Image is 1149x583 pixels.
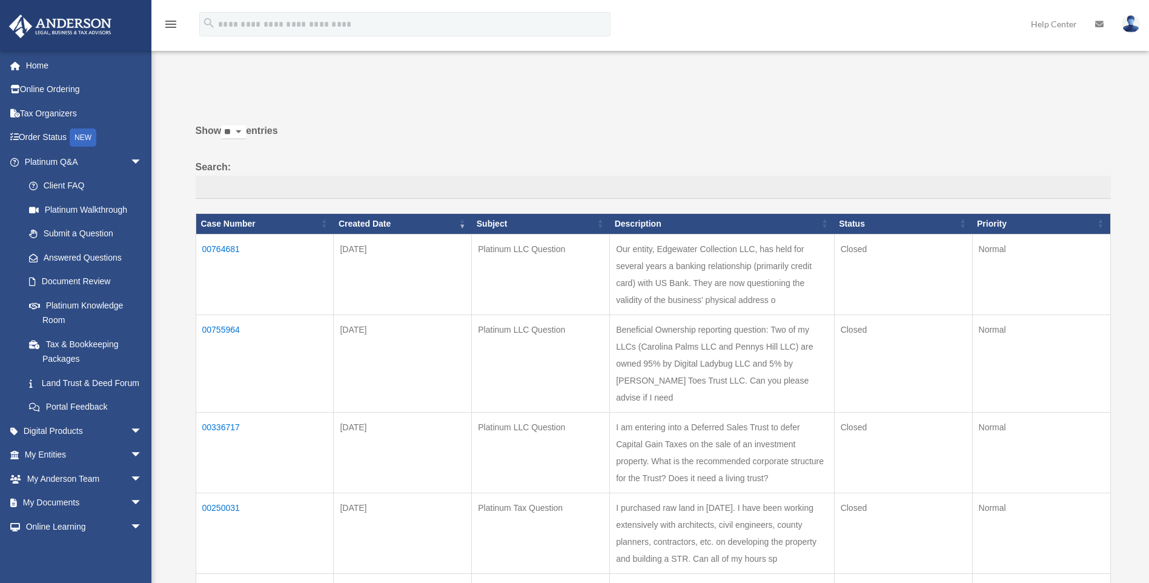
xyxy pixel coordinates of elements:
[17,332,154,371] a: Tax & Bookkeeping Packages
[610,315,834,412] td: Beneficial Ownership reporting question: Two of my LLCs (Carolina Palms LLC and Pennys Hill LLC) ...
[221,125,246,139] select: Showentries
[17,174,154,198] a: Client FAQ
[834,493,972,573] td: Closed
[834,213,972,234] th: Status: activate to sort column ascending
[8,443,161,467] a: My Entitiesarrow_drop_down
[8,419,161,443] a: Digital Productsarrow_drop_down
[17,395,154,419] a: Portal Feedback
[972,213,1110,234] th: Priority: activate to sort column ascending
[334,315,472,412] td: [DATE]
[472,234,610,315] td: Platinum LLC Question
[196,234,334,315] td: 00764681
[130,515,154,539] span: arrow_drop_down
[972,412,1110,493] td: Normal
[196,213,334,234] th: Case Number: activate to sort column ascending
[8,467,161,491] a: My Anderson Teamarrow_drop_down
[834,315,972,412] td: Closed
[5,15,115,38] img: Anderson Advisors Platinum Portal
[972,315,1110,412] td: Normal
[472,412,610,493] td: Platinum LLC Question
[202,16,216,30] i: search
[834,412,972,493] td: Closed
[17,270,154,294] a: Document Review
[472,213,610,234] th: Subject: activate to sort column ascending
[1122,15,1140,33] img: User Pic
[472,493,610,573] td: Platinum Tax Question
[196,315,334,412] td: 00755964
[17,198,154,222] a: Platinum Walkthrough
[17,371,154,395] a: Land Trust & Deed Forum
[130,419,154,444] span: arrow_drop_down
[164,17,178,32] i: menu
[334,412,472,493] td: [DATE]
[130,467,154,491] span: arrow_drop_down
[8,78,161,102] a: Online Ordering
[8,539,161,563] a: Billingarrow_drop_down
[8,491,161,515] a: My Documentsarrow_drop_down
[8,515,161,539] a: Online Learningarrow_drop_down
[334,493,472,573] td: [DATE]
[196,176,1111,199] input: Search:
[130,539,154,564] span: arrow_drop_down
[8,101,161,125] a: Tax Organizers
[8,53,161,78] a: Home
[164,21,178,32] a: menu
[130,491,154,516] span: arrow_drop_down
[334,234,472,315] td: [DATE]
[334,213,472,234] th: Created Date: activate to sort column ascending
[8,150,154,174] a: Platinum Q&Aarrow_drop_down
[196,412,334,493] td: 00336717
[130,443,154,468] span: arrow_drop_down
[17,245,148,270] a: Answered Questions
[610,412,834,493] td: I am entering into a Deferred Sales Trust to defer Capital Gain Taxes on the sale of an investmen...
[972,493,1110,573] td: Normal
[70,128,96,147] div: NEW
[196,122,1111,152] label: Show entries
[196,493,334,573] td: 00250031
[972,234,1110,315] td: Normal
[610,234,834,315] td: Our entity, Edgewater Collection LLC, has held for several years a banking relationship (primaril...
[17,222,154,246] a: Submit a Question
[8,125,161,150] a: Order StatusNEW
[610,493,834,573] td: I purchased raw land in [DATE]. I have been working extensively with architects, civil engineers,...
[196,159,1111,199] label: Search:
[610,213,834,234] th: Description: activate to sort column ascending
[834,234,972,315] td: Closed
[130,150,154,175] span: arrow_drop_down
[17,293,154,332] a: Platinum Knowledge Room
[472,315,610,412] td: Platinum LLC Question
